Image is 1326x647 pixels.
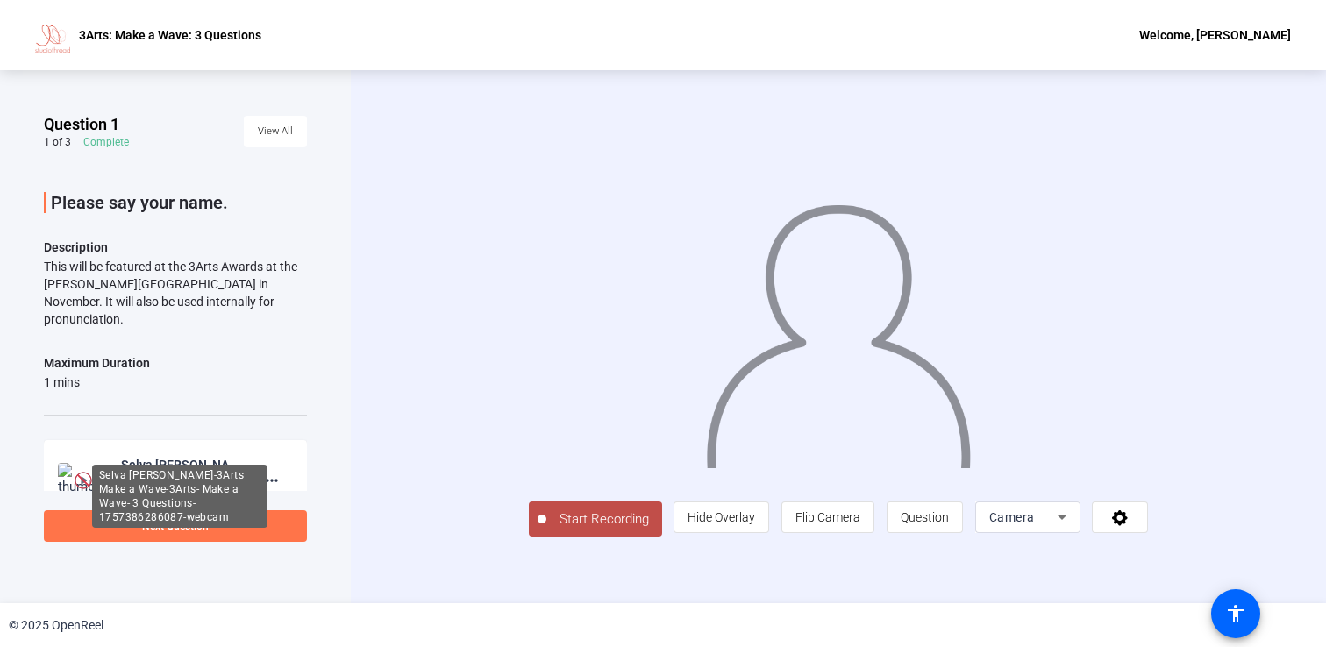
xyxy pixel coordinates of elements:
button: View All [244,116,307,147]
div: This will be featured at the 3Arts Awards at the [PERSON_NAME][GEOGRAPHIC_DATA] in November. It w... [44,258,307,328]
div: Selva [PERSON_NAME]-3Arts Make a Wave-3Arts- Make a Wave- 3 Questions-1757386286087-webcam [121,454,239,475]
button: Next Question [44,510,307,542]
div: Complete [83,135,129,149]
div: Maximum Duration [44,352,150,373]
img: thumb-nail [58,463,110,498]
mat-icon: more_horiz [261,470,282,491]
span: Camera [989,510,1035,524]
span: Flip Camera [795,510,860,524]
div: © 2025 OpenReel [9,616,103,635]
img: OpenReel logo [35,18,70,53]
span: Question 1 [44,114,119,135]
img: Preview is unavailable [75,472,92,489]
button: Hide Overlay [674,501,769,533]
p: 3Arts: Make a Wave: 3 Questions [79,25,261,46]
button: Question [887,501,963,533]
button: Start Recording [529,501,662,537]
span: Question [901,510,949,524]
button: Flip Camera [781,501,874,533]
span: View All [258,118,293,145]
p: Please say your name. [51,192,307,213]
span: Start Recording [546,509,662,530]
span: Hide Overlay [688,510,755,524]
div: 1 mins [44,373,150,391]
div: 1 of 3 [44,135,71,149]
img: overlay [704,188,973,467]
p: Description [44,237,307,258]
div: Selva [PERSON_NAME]-3Arts Make a Wave-3Arts- Make a Wave- 3 Questions-1757386286087-webcam [92,465,267,528]
div: Welcome, [PERSON_NAME] [1139,25,1291,46]
mat-icon: accessibility [1225,603,1246,624]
